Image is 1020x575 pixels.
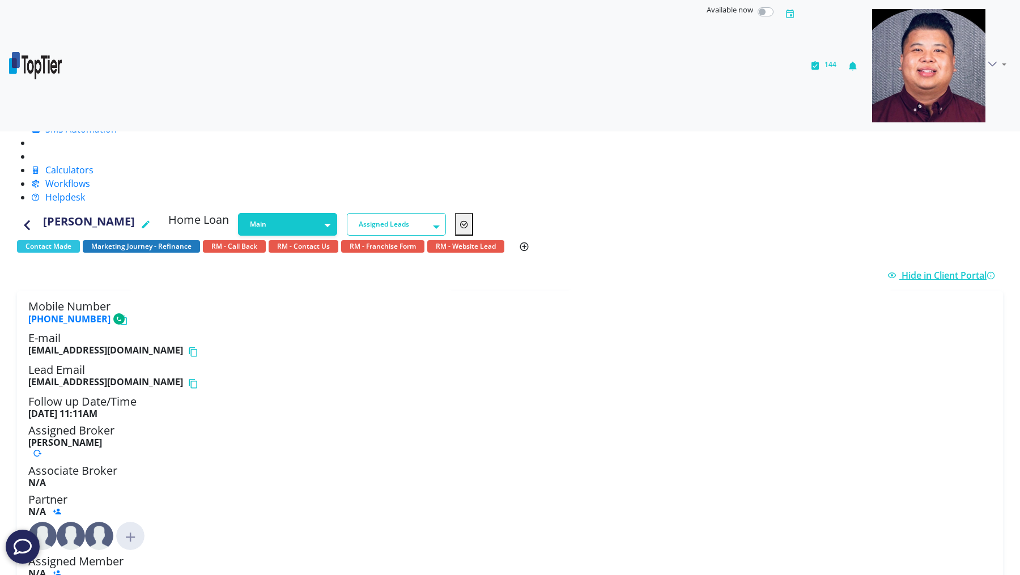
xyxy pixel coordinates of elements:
[57,522,85,550] img: test nonbroker
[805,5,842,127] button: 144
[9,52,62,79] img: bd260d39-06d4-48c8-91ce-4964555bf2e4-638900413960370303.png
[902,269,998,282] span: Hide in Client Portal
[28,407,97,420] b: [DATE] 11:11AM
[45,177,90,190] span: Workflows
[211,243,257,250] span: RM - Call Back
[28,424,992,459] h5: Assigned Broker
[28,313,110,325] a: [PHONE_NUMBER]
[347,213,446,236] button: Assigned Leads
[824,59,836,69] span: 144
[45,164,93,176] span: Calculators
[28,522,57,550] img: David Admin
[168,213,229,231] h5: Home Loan
[45,191,85,203] span: Helpdesk
[203,240,266,253] span: RM - Call Back
[117,313,133,327] button: Copy phone
[31,177,90,190] a: Workflows
[28,505,46,518] b: N/A
[427,240,504,253] span: RM - Website Lead
[436,243,496,250] span: RM - Website Lead
[28,363,992,390] h5: Lead Email
[707,5,753,15] span: Available now
[277,243,330,250] span: RM - Contact Us
[188,345,203,359] button: Copy email
[28,464,992,488] h5: Associate Broker
[28,345,183,359] b: [EMAIL_ADDRESS][DOMAIN_NAME]
[28,436,102,449] b: [PERSON_NAME]
[341,240,424,253] span: RM - Franchise Form
[350,243,416,250] span: RM - Franchise Form
[28,377,183,390] b: [EMAIL_ADDRESS][DOMAIN_NAME]
[85,522,113,550] img: Tushar Non Broker Test
[83,240,200,253] span: Marketing Journey - Refinance
[43,213,135,236] h4: [PERSON_NAME]
[28,331,992,359] h5: E-mail
[28,300,992,327] h5: Mobile Number
[28,476,46,489] b: N/A
[17,240,80,253] span: Contact Made
[238,213,337,236] button: Main
[91,243,192,250] span: Marketing Journey - Refinance
[25,243,71,250] span: Contact Made
[269,240,338,253] span: RM - Contact Us
[188,377,203,390] button: Copy email
[872,9,985,122] img: e310ebdf-1855-410b-9d61-d1abdff0f2ad-637831748356285317.png
[28,394,137,409] span: Follow up Date/Time
[887,269,998,282] a: Hide in Client Portal
[28,493,992,517] h5: Partner
[31,191,85,203] a: Helpdesk
[31,123,117,135] a: SMS Automation
[116,522,144,550] img: Click to add new member
[31,164,93,176] a: Calculators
